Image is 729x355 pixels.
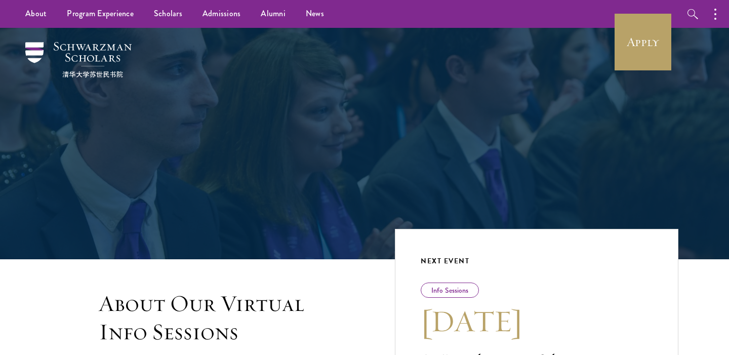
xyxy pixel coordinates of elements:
a: Apply [615,14,671,70]
img: Schwarzman Scholars [25,42,132,77]
h3: About Our Virtual Info Sessions [99,290,354,346]
div: Next Event [421,255,653,267]
h3: [DATE] [421,303,653,339]
div: Info Sessions [421,283,479,298]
